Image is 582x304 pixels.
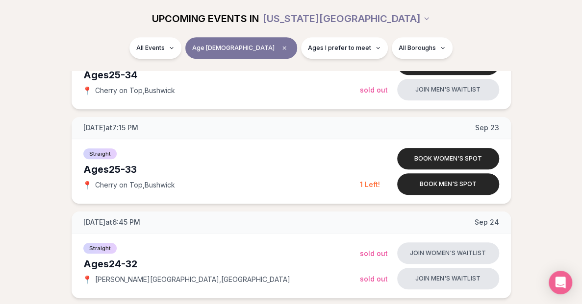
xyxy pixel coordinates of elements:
span: 📍 [83,181,91,189]
button: Join women's waitlist [397,242,499,264]
span: 1 Left! [360,180,380,188]
div: Ages 25-34 [83,68,360,82]
div: Ages 24-32 [83,257,360,271]
span: 📍 [83,87,91,94]
button: All Boroughs [392,37,453,59]
div: Ages 25-33 [83,163,360,176]
span: Cherry on Top , Bushwick [95,180,175,190]
span: Sold Out [360,86,388,94]
button: Age [DEMOGRAPHIC_DATA]Clear age [185,37,297,59]
div: Open Intercom Messenger [549,271,572,294]
span: Age [DEMOGRAPHIC_DATA] [192,44,275,52]
span: Straight [83,243,117,254]
button: Ages I prefer to meet [301,37,388,59]
button: Join men's waitlist [397,268,499,289]
button: Book men's spot [397,173,499,195]
span: Sep 24 [475,217,499,227]
button: All Events [129,37,181,59]
span: All Events [136,44,165,52]
span: Straight [83,148,117,159]
button: Book women's spot [397,148,499,169]
span: [PERSON_NAME][GEOGRAPHIC_DATA] , [GEOGRAPHIC_DATA] [95,275,290,284]
span: [DATE] at 7:15 PM [83,123,138,133]
span: All Boroughs [399,44,436,52]
span: Sep 23 [475,123,499,133]
button: [US_STATE][GEOGRAPHIC_DATA] [263,8,430,29]
span: Clear age [278,42,290,54]
span: UPCOMING EVENTS IN [152,12,259,25]
span: Sold Out [360,275,388,283]
span: 📍 [83,276,91,283]
span: [DATE] at 6:45 PM [83,217,140,227]
span: Sold Out [360,249,388,257]
button: Join men's waitlist [397,79,499,100]
span: Ages I prefer to meet [308,44,371,52]
span: Cherry on Top , Bushwick [95,86,175,95]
